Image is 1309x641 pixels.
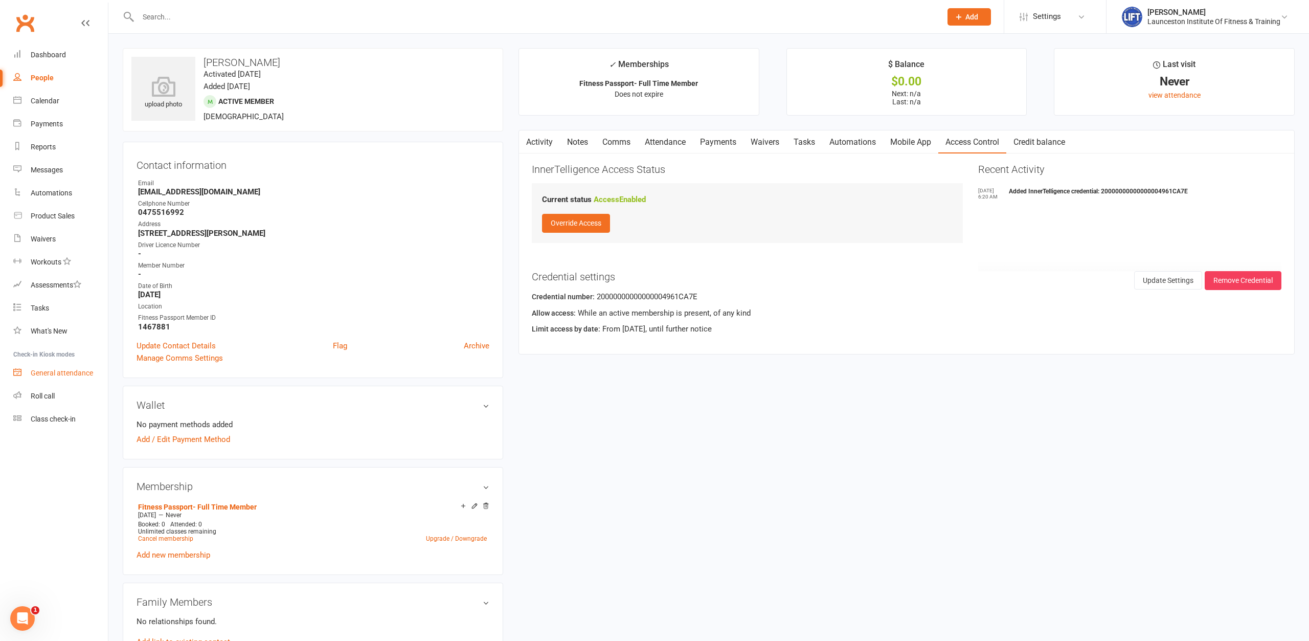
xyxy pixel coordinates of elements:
a: Payments [13,113,108,136]
a: General attendance kiosk mode [13,362,108,385]
a: Credit balance [1006,130,1072,154]
img: thumb_image1711312309.png [1122,7,1142,27]
span: [DEMOGRAPHIC_DATA] [204,112,284,121]
a: Fitness Passport- Full Time Member [138,503,257,511]
strong: [EMAIL_ADDRESS][DOMAIN_NAME] [138,187,489,196]
span: 1 [31,606,39,614]
div: While an active membership is present, of any kind [532,307,1281,323]
div: — [136,511,489,519]
div: Memberships [609,58,669,77]
time: Added [DATE] [204,82,250,91]
p: No relationships found. [137,615,489,628]
span: Unlimited classes remaining [138,528,216,535]
div: [PERSON_NAME] [1147,8,1280,17]
span: Add [965,13,978,21]
a: Archive [464,340,489,352]
a: Tasks [786,130,822,154]
label: Credential number: [532,291,595,302]
a: Access Control [938,130,1006,154]
div: Dashboard [31,51,66,59]
div: Waivers [31,235,56,243]
span: Settings [1033,5,1061,28]
a: Cancel membership [138,535,193,542]
div: $0.00 [796,76,1018,87]
a: Add / Edit Payment Method [137,433,230,446]
div: People [31,74,54,82]
label: Allow access: [532,307,576,319]
time: Activated [DATE] [204,70,261,79]
div: Last visit [1153,58,1195,76]
div: Product Sales [31,212,75,220]
div: Launceston Institute Of Fitness & Training [1147,17,1280,26]
button: Remove Credential [1205,271,1281,290]
a: Flag [333,340,347,352]
div: Assessments [31,281,81,289]
i: ✓ [609,60,616,70]
h3: Recent Activity [978,164,1281,175]
a: Update Contact Details [137,340,216,352]
button: Update Settings [1134,271,1202,290]
h3: Wallet [137,400,489,411]
strong: Fitness Passport- Full Time Member [579,79,698,87]
a: view attendance [1148,91,1201,99]
strong: [STREET_ADDRESS][PERSON_NAME] [138,229,489,238]
div: Reports [31,143,56,151]
a: Roll call [13,385,108,408]
a: People [13,67,108,90]
div: Cellphone Number [138,199,489,209]
div: Member Number [138,261,489,271]
a: Mobile App [883,130,938,154]
a: Dashboard [13,43,108,67]
button: Override Access [542,214,610,232]
div: General attendance [31,369,93,377]
a: Notes [560,130,595,154]
a: Manage Comms Settings [137,352,223,364]
a: Payments [693,130,743,154]
label: Limit access by date: [532,323,600,335]
span: [DATE] [138,512,156,519]
span: Does not expire [615,90,663,98]
div: Automations [31,189,72,197]
time: [DATE] 6:20 AM [978,188,1004,200]
div: Location [138,302,489,312]
a: What's New [13,320,108,343]
strong: - [138,270,489,279]
a: Reports [13,136,108,159]
h3: Family Members [137,596,489,608]
div: Class check-in [31,415,76,423]
a: Workouts [13,251,108,274]
div: Fitness Passport Member ID [138,313,489,323]
a: Add new membership [137,550,210,560]
div: Roll call [31,392,55,400]
div: $ Balance [888,58,924,76]
a: Automations [13,182,108,205]
a: Clubworx [12,10,38,36]
span: Booked: 0 [138,521,165,528]
h3: InnerTelligence Access Status [532,164,963,175]
strong: Current status [542,195,592,204]
iframe: Intercom live chat [10,606,35,631]
h3: Credential settings [532,271,1281,282]
div: Email [138,179,489,188]
a: Upgrade / Downgrade [426,535,487,542]
input: Search... [135,10,934,24]
strong: Access Enabled [594,195,646,204]
span: Active member [218,97,274,105]
span: Never [166,512,182,519]
h3: Contact information [137,156,489,171]
a: Assessments [13,274,108,297]
a: Activity [519,130,560,154]
a: Product Sales [13,205,108,228]
div: Date of Birth [138,281,489,291]
a: Attendance [638,130,693,154]
a: Waivers [743,130,786,154]
div: Address [138,219,489,229]
a: Messages [13,159,108,182]
li: No payment methods added [137,418,489,431]
div: Payments [31,120,63,128]
div: Calendar [31,97,59,105]
a: Waivers [13,228,108,251]
div: Driver Licence Number [138,240,489,250]
a: Comms [595,130,638,154]
div: upload photo [131,76,195,110]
